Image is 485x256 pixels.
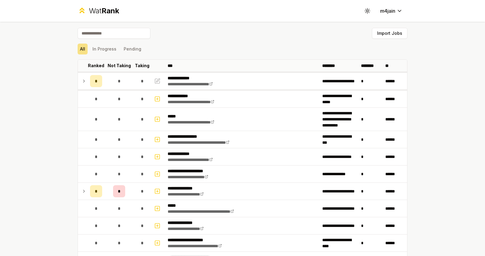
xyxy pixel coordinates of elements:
span: m4jain [380,7,395,15]
button: Import Jobs [372,28,407,39]
button: In Progress [90,44,119,54]
a: WatRank [78,6,119,16]
span: Rank [102,6,119,15]
p: Ranked [88,63,104,69]
p: Taking [135,63,149,69]
button: All [78,44,88,54]
button: Pending [121,44,144,54]
div: Wat [89,6,119,16]
p: Not Taking [108,63,131,69]
button: m4jain [375,5,407,16]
